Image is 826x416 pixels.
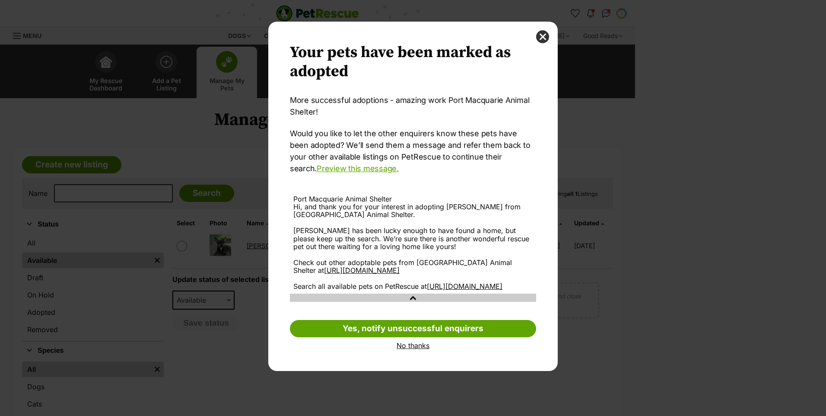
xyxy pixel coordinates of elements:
[317,164,399,173] a: Preview this message.
[324,266,400,275] a: [URL][DOMAIN_NAME]
[293,195,392,203] span: Port Macquarie Animal Shelter
[427,282,502,291] a: [URL][DOMAIN_NAME]
[290,43,536,81] h2: Your pets have been marked as adopted
[536,30,549,43] button: close
[290,94,536,118] p: More successful adoptions - amazing work Port Macquarie Animal Shelter!
[290,128,536,174] p: Would you like to let the other enquirers know these pets have been adopted? We’ll send them a me...
[290,342,536,349] a: No thanks
[290,320,536,337] a: Yes, notify unsuccessful enquirers
[293,203,533,290] div: Hi, and thank you for your interest in adopting [PERSON_NAME] from [GEOGRAPHIC_DATA] Animal Shelt...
